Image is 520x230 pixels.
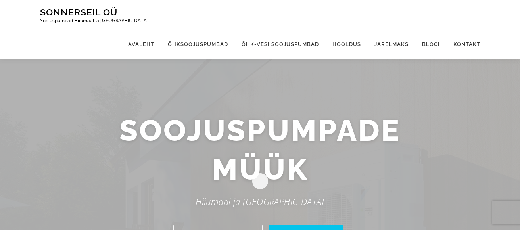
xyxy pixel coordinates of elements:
a: Blogi [415,29,447,59]
a: Õhksoojuspumbad [161,29,235,59]
a: Järelmaks [368,29,415,59]
span: müük [212,150,309,189]
h2: Soojuspumpade [34,111,486,188]
a: Avaleht [121,29,161,59]
a: Õhk-vesi soojuspumbad [235,29,326,59]
p: Soojuspumbad Hiiumaal ja [GEOGRAPHIC_DATA] [40,18,148,23]
p: Hiiumaal ja [GEOGRAPHIC_DATA] [34,194,486,209]
a: Hooldus [326,29,368,59]
a: Sonnerseil OÜ [40,7,117,17]
a: Kontakt [447,29,480,59]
